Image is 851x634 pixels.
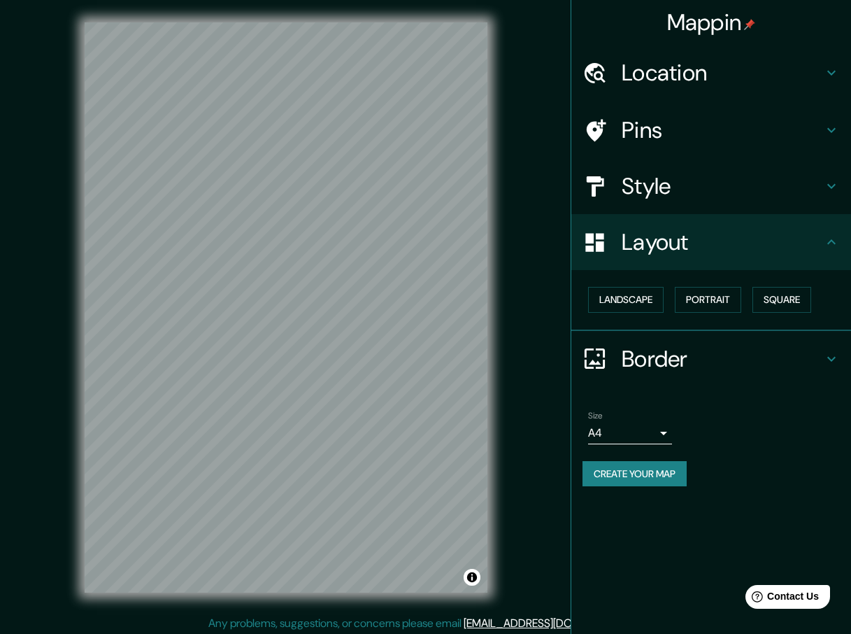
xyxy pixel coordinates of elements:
h4: Mappin [667,8,756,36]
div: Layout [571,214,851,270]
h4: Style [622,172,823,200]
label: Size [588,409,603,421]
h4: Pins [622,116,823,144]
a: [EMAIL_ADDRESS][DOMAIN_NAME] [464,616,636,631]
div: A4 [588,422,672,444]
iframe: Help widget launcher [727,579,836,619]
div: Location [571,45,851,101]
p: Any problems, suggestions, or concerns please email . [208,615,638,632]
button: Toggle attribution [464,569,480,586]
button: Portrait [675,287,741,313]
h4: Layout [622,228,823,256]
button: Landscape [588,287,664,313]
canvas: Map [85,22,487,593]
button: Square [752,287,811,313]
img: pin-icon.png [744,19,755,30]
h4: Border [622,345,823,373]
div: Style [571,158,851,214]
button: Create your map [582,461,687,487]
h4: Location [622,59,823,87]
div: Pins [571,102,851,158]
div: Border [571,331,851,387]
